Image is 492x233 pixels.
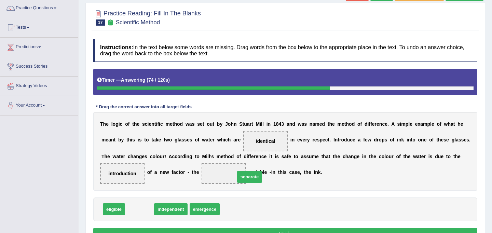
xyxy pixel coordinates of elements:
b: e [372,121,375,127]
b: a [301,121,304,127]
b: e [251,154,254,159]
b: g [175,137,178,142]
b: f [393,137,395,142]
b: M [202,154,206,159]
b: o [146,137,149,142]
b: b [217,121,220,127]
b: e [424,137,427,142]
b: n [408,137,411,142]
b: r [250,121,251,127]
b: m [401,121,405,127]
b: t [271,154,272,159]
b: y [121,137,124,142]
b: n [289,121,292,127]
b: c [120,121,123,127]
span: Drop target [243,131,288,151]
b: a [456,137,459,142]
b: t [223,154,225,159]
b: p [382,137,385,142]
b: e [297,137,300,142]
b: T [101,154,105,159]
b: w [113,154,117,159]
b: i [368,121,369,127]
b: a [420,121,423,127]
b: J [225,121,228,127]
b: d [244,154,247,159]
b: c [145,121,148,127]
b: a [451,121,453,127]
b: M [256,121,260,127]
b: . [469,137,470,142]
b: c [172,154,175,159]
b: r [377,137,379,142]
b: d [374,137,377,142]
b: a [358,137,361,142]
b: i [397,137,398,142]
b: n [234,121,237,127]
b: s [304,121,307,127]
b: p [406,121,409,127]
b: e [332,121,335,127]
b: g [139,154,142,159]
b: t [243,121,244,127]
b: e [461,121,463,127]
b: r [305,137,307,142]
b: Instructions: [100,44,133,50]
b: e [264,154,266,159]
b: t [328,137,330,142]
b: e [446,137,449,142]
b: ( [147,77,148,83]
b: m [423,121,427,127]
b: s [181,137,184,142]
b: e [323,137,325,142]
b: d [365,121,368,127]
b: l [178,137,179,142]
b: e [365,137,368,142]
b: o [195,137,198,142]
b: 1 [273,121,276,127]
b: m [166,121,170,127]
b: l [430,121,432,127]
b: e [159,137,161,142]
b: S [239,121,242,127]
b: ’ [210,154,211,159]
b: o [236,154,240,159]
b: t [195,154,197,159]
b: t [411,137,413,142]
b: 3 [281,121,284,127]
b: o [196,154,200,159]
small: Scientific Method [116,19,160,26]
b: d [322,121,325,127]
b: t [154,121,156,127]
b: h [225,154,228,159]
b: s [276,154,279,159]
b: e [106,137,108,142]
b: Answering [121,77,146,83]
b: r [213,137,214,142]
b: e [238,137,241,142]
b: l [207,154,209,159]
b: A [391,121,395,127]
b: f [369,121,370,127]
b: o [228,154,231,159]
b: I [333,137,335,142]
b: u [244,121,247,127]
b: r [312,137,314,142]
b: o [207,121,210,127]
h2: Practice Reading: Fill In The Blanks [93,9,201,26]
b: a [133,154,136,159]
b: f [432,137,434,142]
b: A [168,154,172,159]
b: w [202,137,206,142]
b: d [292,121,295,127]
b: h [457,121,461,127]
b: i [148,121,149,127]
b: l [454,137,456,142]
b: w [217,137,221,142]
h4: In the text below some words are missing. Drag words from the box below to the appropriate place ... [93,39,477,62]
b: m [101,137,106,142]
b: s [211,154,214,159]
b: n [310,121,313,127]
b: s [184,137,187,142]
a: Strategy Videos [0,77,78,94]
